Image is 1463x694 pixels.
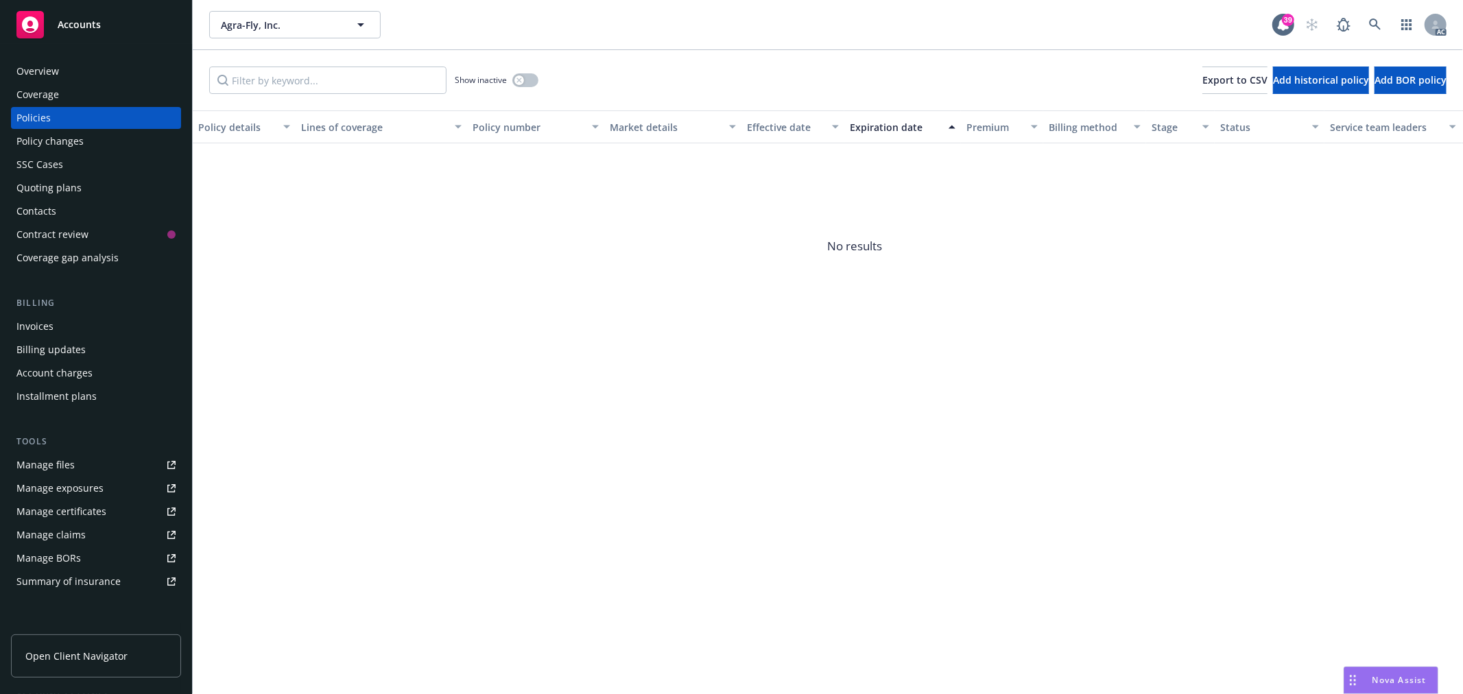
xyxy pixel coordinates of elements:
[1361,11,1389,38] a: Search
[1324,110,1462,143] button: Service team leaders
[604,110,741,143] button: Market details
[16,571,121,593] div: Summary of insurance
[11,524,181,546] a: Manage claims
[16,501,106,523] div: Manage certificates
[11,477,181,499] a: Manage exposures
[198,120,275,134] div: Policy details
[11,5,181,44] a: Accounts
[850,120,940,134] div: Expiration date
[11,224,181,246] a: Contract review
[16,154,63,176] div: SSC Cases
[16,385,97,407] div: Installment plans
[1393,11,1420,38] a: Switch app
[1220,120,1304,134] div: Status
[16,200,56,222] div: Contacts
[1282,14,1294,26] div: 39
[11,547,181,569] a: Manage BORs
[1152,120,1194,134] div: Stage
[209,11,381,38] button: Agra-Fly, Inc.
[16,339,86,361] div: Billing updates
[1146,110,1215,143] button: Stage
[296,110,467,143] button: Lines of coverage
[1215,110,1324,143] button: Status
[16,477,104,499] div: Manage exposures
[11,339,181,361] a: Billing updates
[961,110,1043,143] button: Premium
[11,154,181,176] a: SSC Cases
[844,110,961,143] button: Expiration date
[11,107,181,129] a: Policies
[11,501,181,523] a: Manage certificates
[473,120,584,134] div: Policy number
[25,649,128,663] span: Open Client Navigator
[455,74,507,86] span: Show inactive
[11,454,181,476] a: Manage files
[16,177,82,199] div: Quoting plans
[1344,667,1361,693] div: Drag to move
[1202,67,1268,94] button: Export to CSV
[11,84,181,106] a: Coverage
[1298,11,1326,38] a: Start snowing
[11,571,181,593] a: Summary of insurance
[209,67,447,94] input: Filter by keyword...
[11,385,181,407] a: Installment plans
[610,120,721,134] div: Market details
[747,120,824,134] div: Effective date
[11,177,181,199] a: Quoting plans
[221,18,340,32] span: Agra-Fly, Inc.
[58,19,101,30] span: Accounts
[1372,674,1427,686] span: Nova Assist
[11,435,181,448] div: Tools
[11,247,181,269] a: Coverage gap analysis
[1330,120,1441,134] div: Service team leaders
[1049,120,1126,134] div: Billing method
[11,296,181,310] div: Billing
[966,120,1023,134] div: Premium
[1375,73,1447,86] span: Add BOR policy
[16,107,51,129] div: Policies
[16,315,53,337] div: Invoices
[741,110,844,143] button: Effective date
[1273,73,1369,86] span: Add historical policy
[16,84,59,106] div: Coverage
[1273,67,1369,94] button: Add historical policy
[16,60,59,82] div: Overview
[16,224,88,246] div: Contract review
[11,60,181,82] a: Overview
[16,247,119,269] div: Coverage gap analysis
[1375,67,1447,94] button: Add BOR policy
[16,524,86,546] div: Manage claims
[1330,11,1357,38] a: Report a Bug
[11,315,181,337] a: Invoices
[16,362,93,384] div: Account charges
[11,620,181,634] div: Analytics hub
[301,120,447,134] div: Lines of coverage
[467,110,604,143] button: Policy number
[193,110,296,143] button: Policy details
[16,130,84,152] div: Policy changes
[1043,110,1146,143] button: Billing method
[16,547,81,569] div: Manage BORs
[11,200,181,222] a: Contacts
[11,362,181,384] a: Account charges
[16,454,75,476] div: Manage files
[11,130,181,152] a: Policy changes
[1344,667,1438,694] button: Nova Assist
[1202,73,1268,86] span: Export to CSV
